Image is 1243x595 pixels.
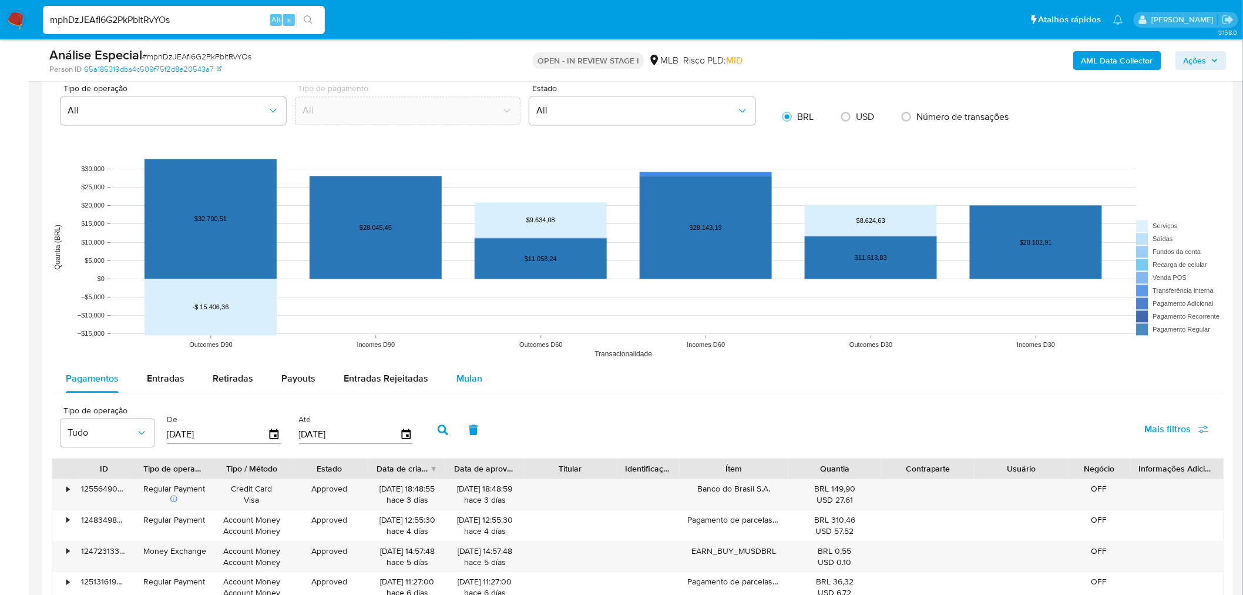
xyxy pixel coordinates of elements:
input: Pesquise usuários ou casos... [43,12,325,28]
button: AML Data Collector [1073,51,1161,70]
p: OPEN - IN REVIEW STAGE I [533,52,644,69]
span: 3.158.0 [1218,28,1237,37]
a: Sair [1222,14,1234,26]
b: Person ID [49,64,82,75]
b: AML Data Collector [1081,51,1153,70]
span: Ações [1184,51,1207,70]
button: search-icon [296,12,320,28]
span: Atalhos rápidos [1039,14,1101,26]
span: MID [726,54,743,67]
p: laisa.felismino@mercadolivre.com [1151,14,1218,25]
span: Risco PLD: [683,54,743,67]
button: Ações [1175,51,1227,70]
div: MLB [649,54,678,67]
span: s [287,14,291,25]
span: # mphDzJEAfl6G2PkPbItRvYOs [142,51,251,62]
a: 65a185319dba4c509f75f2d8e20543a7 [84,64,221,75]
a: Notificações [1113,15,1123,25]
span: Alt [271,14,281,25]
b: Análise Especial [49,45,142,64]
